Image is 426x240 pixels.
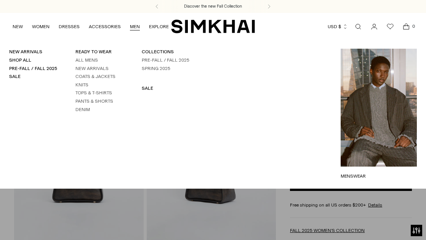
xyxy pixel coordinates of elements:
a: Go to the account page [367,19,382,34]
a: WOMEN [32,18,50,35]
a: Wishlist [383,19,398,34]
a: Open search modal [351,19,366,34]
a: SIMKHAI [171,19,255,34]
a: EXPLORE [149,18,169,35]
a: Discover the new Fall Collection [184,3,242,10]
a: Open cart modal [399,19,414,34]
a: ACCESSORIES [89,18,121,35]
span: 0 [410,23,417,30]
button: USD $ [328,18,348,35]
a: NEW [13,18,23,35]
a: DRESSES [59,18,80,35]
a: MEN [130,18,140,35]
